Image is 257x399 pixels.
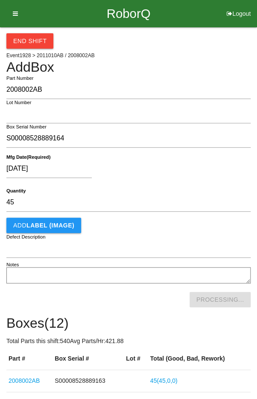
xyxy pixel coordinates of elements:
label: Defect Description [6,233,46,241]
a: 2008002AB [9,377,40,384]
input: Required [6,129,251,148]
th: Box Serial # [53,348,124,370]
span: Event 1928 > 2011010AB / 2008002AB [6,52,95,58]
a: 45(45,0,0) [150,377,178,384]
h4: Add Box [6,60,251,75]
button: End Shift [6,33,53,49]
b: LABEL (IMAGE) [26,222,74,229]
p: Total Parts this shift: 540 Avg Parts/Hr: 421.88 [6,337,251,346]
label: Lot Number [6,99,32,106]
b: Quantity [6,188,26,194]
button: AddLABEL (IMAGE) [6,218,81,233]
input: Required [6,81,251,99]
label: Notes [6,261,19,268]
th: Lot # [124,348,148,370]
td: S00008528889163 [53,370,124,392]
label: Box Serial Number [6,123,47,131]
input: Required [6,193,251,212]
th: Total (Good, Bad, Rework) [148,348,251,370]
b: Mfg Date (Required) [6,154,50,160]
input: Pick a Date [6,160,92,178]
th: Part # [6,348,53,370]
h4: Boxes ( 12 ) [6,316,251,331]
label: Part Number [6,75,33,82]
